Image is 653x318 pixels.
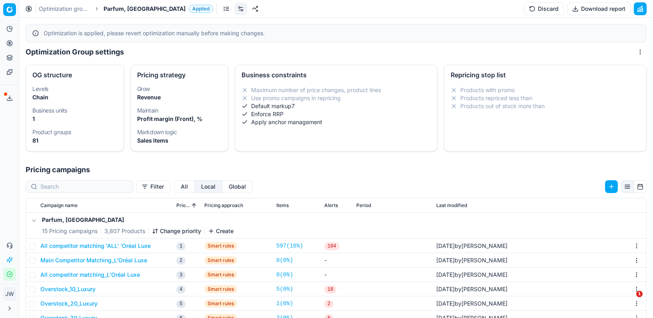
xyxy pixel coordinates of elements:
dt: Business units [32,108,117,113]
span: 1 [176,242,186,250]
button: Sorted by Priority ascending [190,201,198,209]
span: Smart rules [204,242,237,250]
button: Main Competitor Matching_L'Oréal Luxe [40,256,147,264]
div: Repricing stop list [451,72,640,78]
li: Enforce RRP [242,110,431,118]
a: 597(16%) [276,242,303,250]
button: JW [3,288,16,300]
li: Use promo campaigns in repricing [242,94,431,102]
span: Smart rules [204,285,237,293]
dt: Grow [137,86,222,92]
div: by [PERSON_NAME] [436,285,507,293]
span: [DATE] [436,300,455,307]
h5: Parfum, [GEOGRAPHIC_DATA] [42,216,234,224]
button: all [174,180,195,193]
span: 10 [324,286,336,294]
button: All competitor matching_L'Oréal Luxe [40,271,140,279]
nav: breadcrumb [39,5,213,13]
li: Default markup 7 [242,102,431,110]
li: Apply anchor management [242,118,431,126]
div: Optimization is applied, please revert optimization manually before making changes. [44,29,640,37]
div: by [PERSON_NAME] [436,242,507,250]
span: Period [356,202,371,209]
li: Maximum number of price changes, product lines [242,86,431,94]
span: 5 [176,300,186,308]
span: 3 [176,271,186,279]
a: 5(0%) [276,285,293,293]
span: Smart rules [204,256,237,264]
span: 15 Pricing campaigns [42,227,98,235]
span: 104 [324,242,339,250]
li: Products repriced less than [451,94,640,102]
button: All competitor matching 'ALL' 'Oréal Luxe [40,242,151,250]
span: Last modified [436,202,467,209]
span: Items [276,202,289,209]
strong: Revenue [137,94,161,101]
span: Parfum, [GEOGRAPHIC_DATA]Applied [104,5,213,13]
td: - [321,268,353,282]
span: 3,807 Products [104,227,145,235]
button: Overstock_10_Luxury [40,285,96,293]
dt: Product groups [32,129,117,135]
span: 2 [176,257,186,265]
button: Overstock_20_Luxury [40,300,98,308]
button: Create [208,227,234,235]
span: [DATE] [436,271,455,278]
span: [DATE] [436,242,455,249]
div: by [PERSON_NAME] [436,256,507,264]
strong: 81 [32,137,38,144]
a: 0(0%) [276,256,293,264]
td: - [321,253,353,268]
span: 2 [324,300,333,308]
h1: Pricing campaigns [19,164,653,175]
span: Alerts [324,202,338,209]
div: Business constraints [242,72,431,78]
li: Products with promo [451,86,640,94]
button: Discard [524,2,564,15]
button: Download report [567,2,631,15]
span: Applied [189,5,213,13]
div: Pricing strategy [137,72,222,78]
a: 0(0%) [276,271,293,279]
li: Products out of stock more than [451,102,640,110]
strong: Chain [32,94,48,101]
strong: 1 [32,115,35,122]
strong: Profit margin (Front), % [137,115,202,122]
span: 4 [176,286,186,294]
span: Campaign name [40,202,78,209]
span: 1 [636,291,643,297]
button: Filter [136,180,171,193]
dt: Markdown logic [137,129,222,135]
span: [DATE] [436,257,455,264]
button: Change priority [152,227,201,235]
span: Priority [176,202,190,209]
div: by [PERSON_NAME] [436,300,507,308]
div: by [PERSON_NAME] [436,271,507,279]
dt: Maintain [137,108,222,113]
a: 1(0%) [276,300,293,308]
span: JW [4,288,16,300]
span: Parfum, [GEOGRAPHIC_DATA] [104,5,186,13]
input: Search [40,183,128,191]
span: [DATE] [436,286,455,292]
div: OG structure [32,72,117,78]
span: Smart rules [204,271,237,279]
h1: Optimization Group settings [26,46,124,58]
dt: Levels [32,86,117,92]
button: local [195,180,222,193]
button: global [222,180,253,193]
strong: Sales items [137,137,168,144]
iframe: Intercom live chat [620,291,639,310]
span: Smart rules [204,300,237,308]
span: Pricing approach [204,202,243,209]
a: Optimization groups [39,5,90,13]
